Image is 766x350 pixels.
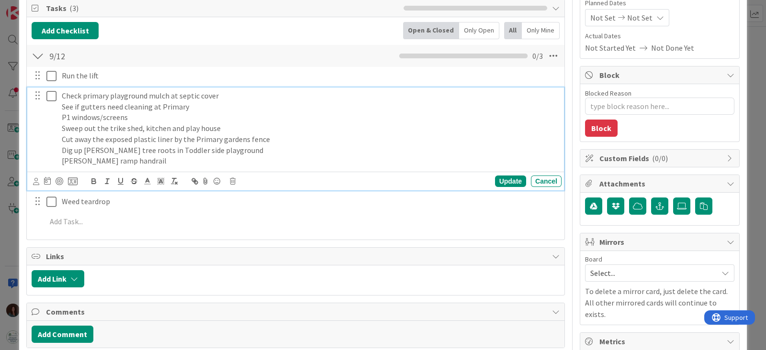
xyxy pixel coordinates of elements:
[62,155,558,166] p: [PERSON_NAME] ramp handrail
[32,326,93,343] button: Add Comment
[32,22,99,39] button: Add Checklist
[495,175,526,187] div: Update
[585,120,618,137] button: Block
[46,2,399,14] span: Tasks
[32,270,84,287] button: Add Link
[532,50,543,62] span: 0 / 3
[599,236,722,248] span: Mirrors
[585,89,631,98] label: Blocked Reason
[62,112,558,123] p: P1 windows/screens
[599,69,722,81] span: Block
[20,1,44,13] span: Support
[522,22,560,39] div: Only Mine
[62,123,558,134] p: Sweep out the trike shed, kitchen and play house
[585,42,636,54] span: Not Started Yet
[62,90,558,101] p: Check primary playground mulch at septic cover
[652,153,668,163] span: ( 0/0 )
[627,12,653,23] span: Not Set
[459,22,499,39] div: Only Open
[62,134,558,145] p: Cut away the exposed plastic liner by the Primary gardens fence
[69,3,79,13] span: ( 3 )
[599,153,722,164] span: Custom Fields
[46,251,547,262] span: Links
[403,22,459,39] div: Open & Closed
[599,178,722,189] span: Attachments
[585,256,602,262] span: Board
[585,285,734,320] p: To delete a mirror card, just delete the card. All other mirrored cards will continue to exists.
[62,145,558,156] p: Dig up [PERSON_NAME] tree roots in Toddler side playground
[62,196,558,207] p: Weed teardrop
[590,12,616,23] span: Not Set
[531,175,562,187] div: Cancel
[504,22,522,39] div: All
[651,42,694,54] span: Not Done Yet
[590,266,713,280] span: Select...
[62,101,558,112] p: See if gutters need cleaning at Primary
[599,336,722,347] span: Metrics
[46,306,547,317] span: Comments
[46,47,261,65] input: Add Checklist...
[62,70,558,81] p: Run the lift
[585,31,734,41] span: Actual Dates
